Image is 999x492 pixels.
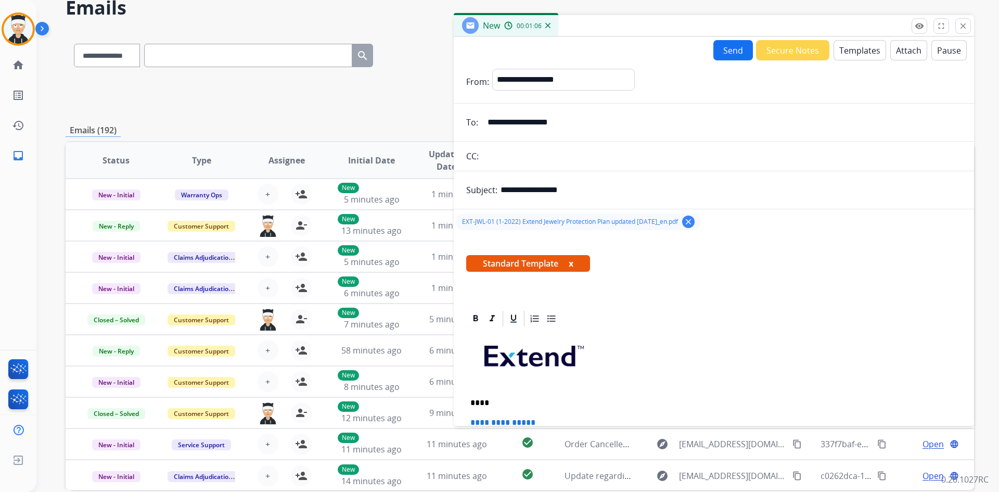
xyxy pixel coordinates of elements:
span: [EMAIL_ADDRESS][DOMAIN_NAME] [679,470,786,482]
mat-icon: person_add [295,375,308,388]
span: 9 minutes ago [429,407,485,419]
mat-icon: remove_red_eye [915,21,924,31]
span: Customer Support [168,408,235,419]
span: 1 minute ago [431,220,483,231]
span: [EMAIL_ADDRESS][DOMAIN_NAME] [679,438,786,450]
p: New [338,370,359,381]
p: Emails (192) [66,124,121,137]
img: agent-avatar [258,402,278,424]
div: Italic [484,311,500,326]
span: Customer Support [168,221,235,232]
mat-icon: list_alt [12,89,24,102]
span: + [265,438,270,450]
mat-icon: content_copy [877,471,887,481]
span: 13 minutes ago [341,225,402,236]
span: EXT-JWL-01 (1-2022) Extend Jewelry Protection Plan updated [DATE]_en.pdf [462,218,678,226]
span: Type [192,154,211,167]
button: x [569,257,573,270]
span: Update regarding your fulfillment method for Service Order: 62ae56d9-d868-4ed6-8157-083332a5d482 [565,470,965,482]
mat-icon: person_remove [295,313,308,325]
mat-icon: clear [684,217,693,226]
mat-icon: explore [656,438,669,450]
button: + [258,465,278,486]
span: 7 minutes ago [344,319,400,330]
span: Claims Adjudication [168,283,239,294]
div: Bullet List [544,311,559,326]
span: Customer Support [168,346,235,357]
span: 14 minutes ago [341,475,402,487]
button: Pause [931,40,967,60]
mat-icon: language [950,439,959,449]
span: New - Reply [93,221,140,232]
span: + [265,375,270,388]
span: + [265,250,270,263]
mat-icon: person_add [295,250,308,263]
span: 58 minutes ago [341,345,402,356]
span: Status [103,154,130,167]
span: Claims Adjudication [168,471,239,482]
mat-icon: check_circle [521,468,534,481]
span: + [265,344,270,357]
div: Ordered List [527,311,543,326]
span: 00:01:06 [517,22,542,30]
span: 6 minutes ago [429,376,485,387]
span: Initial Date [348,154,395,167]
span: Closed – Solved [87,314,145,325]
span: + [265,470,270,482]
p: New [338,183,359,193]
mat-icon: person_add [295,344,308,357]
span: 11 minutes ago [427,438,487,450]
span: Service Support [172,439,231,450]
img: agent-avatar [258,215,278,237]
span: 12 minutes ago [341,412,402,424]
span: Customer Support [168,314,235,325]
img: avatar [4,15,33,44]
mat-icon: content_copy [792,471,802,481]
p: New [338,276,359,287]
mat-icon: history [12,119,24,132]
mat-icon: home [12,59,24,71]
button: + [258,434,278,455]
mat-icon: search [356,49,369,62]
p: New [338,433,359,443]
span: + [265,188,270,200]
p: New [338,308,359,318]
button: Templates [834,40,886,60]
p: To: [466,116,478,129]
span: 5 minutes ago [344,194,400,205]
mat-icon: person_add [295,282,308,294]
span: 5 minutes ago [429,313,485,325]
span: 1 minute ago [431,282,483,294]
span: Open [923,470,944,482]
div: Bold [468,311,483,326]
span: 8 minutes ago [344,381,400,393]
span: + [265,282,270,294]
mat-icon: person_add [295,438,308,450]
button: + [258,371,278,392]
div: Underline [506,311,521,326]
p: New [338,401,359,412]
span: New [483,20,500,31]
mat-icon: person_add [295,188,308,200]
button: + [258,184,278,205]
span: New - Initial [92,283,140,294]
span: Closed – Solved [87,408,145,419]
p: New [338,245,359,256]
span: New - Initial [92,471,140,482]
mat-icon: inbox [12,149,24,162]
p: 0.20.1027RC [941,473,989,486]
button: + [258,340,278,361]
button: Attach [890,40,927,60]
span: 1 minute ago [431,251,483,262]
mat-icon: person_remove [295,219,308,232]
img: agent-avatar [258,309,278,331]
span: New - Initial [92,190,140,200]
button: + [258,246,278,267]
span: 11 minutes ago [427,470,487,482]
span: New - Initial [92,439,140,450]
span: Claims Adjudication [168,252,239,263]
mat-icon: person_add [295,470,308,482]
p: New [338,464,359,475]
p: New [338,214,359,224]
mat-icon: language [950,471,959,481]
